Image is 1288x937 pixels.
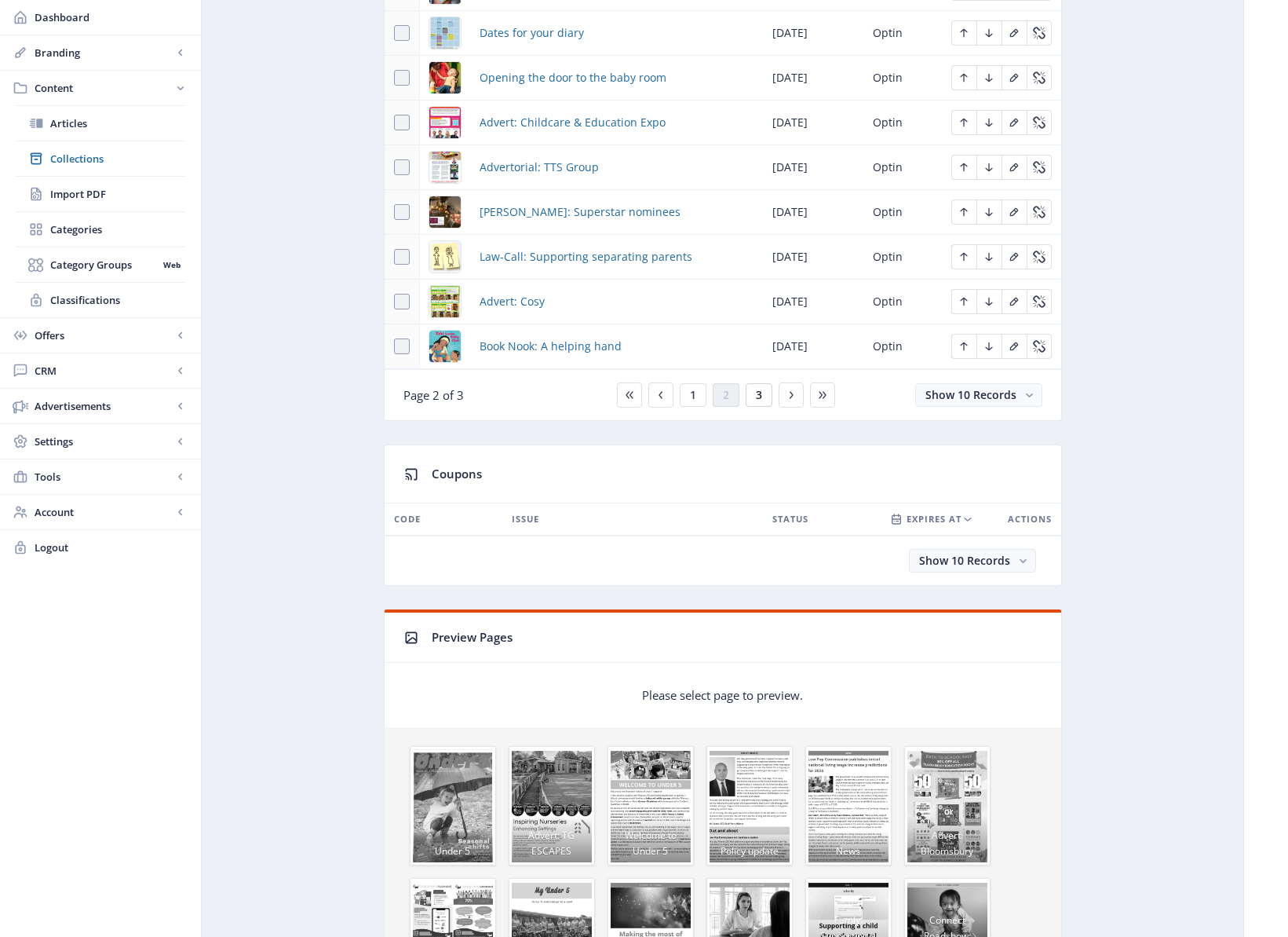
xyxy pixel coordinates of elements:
[394,510,421,529] span: CODE
[16,106,185,141] a: Articles
[480,158,599,177] span: Advertorial: TTS Group
[158,257,185,273] nb-badge: Web
[480,247,692,266] a: Law-Call: Supporting separating parents
[976,24,1002,39] a: Edit page
[50,257,158,273] span: Category Groups
[1008,510,1052,529] span: Actions
[1002,248,1027,263] a: Edit page
[480,292,545,311] a: Advert: Cosy
[1002,293,1027,308] a: Edit page
[951,114,976,129] a: Edit page
[951,69,976,84] a: Edit page
[976,114,1002,129] a: Edit page
[1027,114,1052,129] a: Edit page
[1002,159,1027,174] a: Edit page
[863,56,942,101] td: Optin
[16,141,185,176] a: Collections
[1002,114,1027,129] a: Edit page
[35,540,188,555] span: Logout
[951,248,976,263] a: Edit page
[50,292,185,308] span: Classifications
[403,387,464,403] span: Page 2 of 3
[925,387,1016,402] span: Show 10 Records
[976,293,1002,308] a: Edit page
[763,11,863,56] td: [DATE]
[1002,203,1027,218] a: Edit page
[976,69,1002,84] a: Edit page
[35,363,173,379] span: CRM
[863,324,942,369] td: Optin
[35,398,173,414] span: Advertisements
[951,24,976,39] a: Edit page
[772,510,808,529] span: STATUS
[480,113,666,132] a: Advert: Childcare & Education Expo
[863,11,942,56] td: Optin
[35,45,173,60] span: Branding
[480,68,666,87] a: Opening the door to the baby room
[16,177,185,211] a: Import PDF
[763,56,863,101] td: [DATE]
[763,324,863,369] td: [DATE]
[35,328,173,343] span: Offers
[763,235,863,280] td: [DATE]
[429,241,461,273] img: img_28-1.jpg
[680,383,706,407] button: 1
[976,338,1002,353] a: Edit page
[480,337,622,356] a: Book Nook: A helping hand
[690,389,696,401] span: 1
[1002,338,1027,353] a: Edit page
[863,101,942,145] td: Optin
[413,831,493,862] span: Under 5
[863,145,942,190] td: Optin
[1027,338,1052,353] a: Edit page
[1027,203,1052,218] a: Edit page
[432,466,482,481] span: Coupons
[50,221,185,237] span: Categories
[763,190,863,235] td: [DATE]
[808,831,888,862] span: News
[480,203,680,221] a: [PERSON_NAME]: Superstar nominees
[1002,24,1027,39] a: Edit page
[1027,69,1052,84] a: Edit page
[16,212,185,247] a: Categories
[909,549,1036,573] button: Show 10 Records
[429,17,461,49] img: img_18-1.jpg
[16,247,185,282] a: Category GroupsWeb
[723,389,729,401] span: 2
[512,815,592,862] span: Advert: TG ESCAPES
[951,338,976,353] a: Edit page
[1027,293,1052,308] a: Edit page
[429,152,461,183] img: img_23-1.jpg
[863,190,942,235] td: Optin
[35,80,173,96] span: Content
[919,553,1010,568] span: Show 10 Records
[863,280,942,324] td: Optin
[429,62,461,93] img: img_20-1.jpg
[756,389,762,401] span: 3
[863,235,942,280] td: Optin
[429,286,461,317] img: img_30-1.jpg
[976,159,1002,174] a: Edit page
[35,469,173,485] span: Tools
[951,203,976,218] a: Edit page
[429,196,461,228] img: img_24-1.jpg
[746,383,772,407] button: 3
[480,24,584,42] a: Dates for your diary
[35,504,173,520] span: Account
[763,280,863,324] td: [DATE]
[713,383,739,407] button: 2
[384,445,1062,586] app-collection-view: Coupons
[611,815,691,862] span: Welcome to Under 5
[915,383,1042,407] button: Show 10 Records
[1002,69,1027,84] a: Edit page
[951,159,976,174] a: Edit page
[763,101,863,145] td: [DATE]
[35,434,173,449] span: Settings
[512,510,539,529] span: ISSUE
[763,145,863,190] td: [DATE]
